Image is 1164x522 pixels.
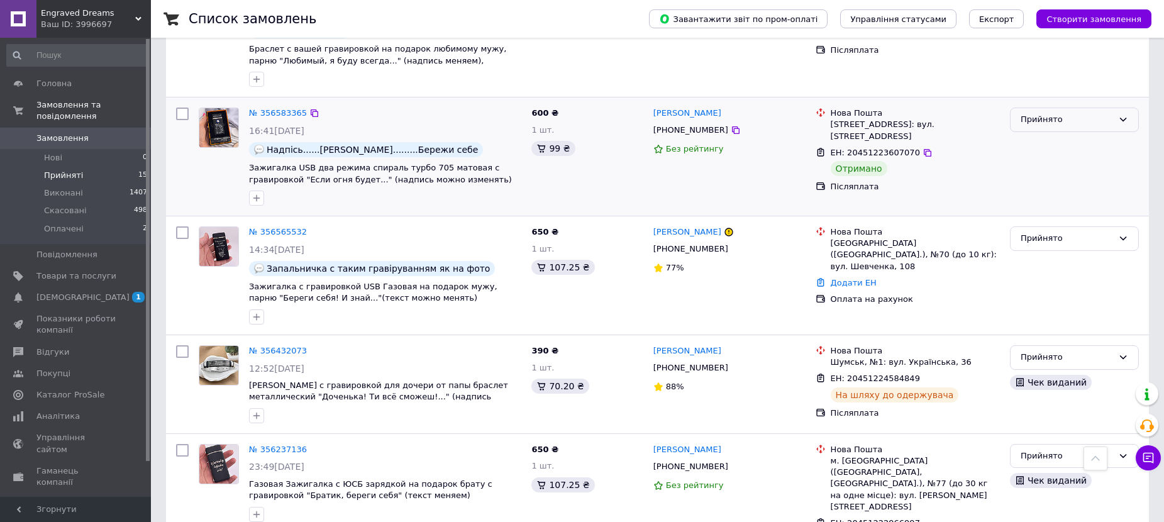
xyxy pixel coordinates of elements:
div: 99 ₴ [531,141,575,156]
span: Виконані [44,187,83,199]
a: № 356237136 [249,445,307,454]
div: Ваш ID: 3996697 [41,19,151,30]
img: Фото товару [199,227,238,266]
div: Прийнято [1021,113,1113,126]
div: Нова Пошта [831,444,1000,455]
a: [PERSON_NAME] [653,444,721,456]
span: 2 [143,223,147,235]
div: Післяплата [831,408,1000,419]
span: 15 [138,170,147,181]
span: 498 [134,205,147,216]
a: Створити замовлення [1024,14,1151,23]
span: Управління статусами [850,14,946,24]
img: Фото товару [199,445,238,484]
a: Фото товару [199,444,239,484]
div: Післяплата [831,45,1000,56]
a: Зажигалка USB два режима спираль турбо 705 матовая с гравировкой "Если огня будет..." (надпись мо... [249,163,512,184]
div: Нова Пошта [831,108,1000,119]
span: Надпісь......[PERSON_NAME].........Бережи себе [267,145,478,155]
a: [PERSON_NAME] [653,226,721,238]
a: [PERSON_NAME] с гравировкой для дочери от папы браслет металлический "Доченька! Ти всё сможеш!...... [249,380,508,413]
button: Експорт [969,9,1024,28]
span: 77% [666,263,684,272]
span: Покупці [36,368,70,379]
div: Прийнято [1021,351,1113,364]
button: Завантажити звіт по пром-оплаті [649,9,828,28]
div: [PHONE_NUMBER] [651,241,731,257]
span: Завантажити звіт по пром-оплаті [659,13,818,25]
div: Післяплата [831,181,1000,192]
span: ЕН: 20451223607070 [831,148,920,157]
a: Фото товару [199,108,239,148]
span: Створити замовлення [1046,14,1141,24]
span: Повідомлення [36,249,97,260]
div: [PHONE_NUMBER] [651,458,731,475]
span: Без рейтингу [666,480,724,490]
span: Прийняті [44,170,83,181]
span: 390 ₴ [531,346,558,355]
a: Браслет с вашей гравировкой на подарок любимому мужу, парню "Любимый, я буду всегда..." (надпись ... [249,44,506,77]
div: 107.25 ₴ [531,477,594,492]
a: Фото товару [199,226,239,267]
a: № 356432073 [249,346,307,355]
span: Замовлення [36,133,89,144]
span: 12:52[DATE] [249,364,304,374]
div: 107.25 ₴ [531,260,594,275]
span: 600 ₴ [531,108,558,118]
span: 1 шт. [531,461,554,470]
span: Товари та послуги [36,270,116,282]
span: Engraved Dreams [41,8,135,19]
div: Отримано [831,161,887,176]
a: [PERSON_NAME] [653,345,721,357]
div: Прийнято [1021,450,1113,463]
span: ЕН: 20451224584849 [831,374,920,383]
span: 650 ₴ [531,445,558,454]
div: Чек виданий [1010,473,1092,488]
span: 0 [143,152,147,164]
div: На шляху до одержувача [831,387,959,403]
div: 70.20 ₴ [531,379,589,394]
span: Запальничка с таким гравіруванням як на фото [267,264,490,274]
a: Фото товару [199,345,239,386]
span: 650 ₴ [531,227,558,236]
span: 1 шт. [531,125,554,135]
button: Управління статусами [840,9,956,28]
span: Головна [36,78,72,89]
button: Створити замовлення [1036,9,1151,28]
span: Каталог ProSale [36,389,104,401]
div: [PHONE_NUMBER] [651,360,731,376]
span: Оплачені [44,223,84,235]
img: :speech_balloon: [254,264,264,274]
span: Аналітика [36,411,80,422]
a: Додати ЕН [831,278,877,287]
span: Управління сайтом [36,432,116,455]
span: 14:34[DATE] [249,245,304,255]
span: Показники роботи компанії [36,313,116,336]
span: 16:41[DATE] [249,126,304,136]
img: :speech_balloon: [254,145,264,155]
span: Гаманець компанії [36,465,116,488]
div: Нова Пошта [831,226,1000,238]
div: Чек виданий [1010,375,1092,390]
img: Фото товару [199,108,238,147]
span: Відгуки [36,347,69,358]
h1: Список замовлень [189,11,316,26]
span: 1 шт. [531,363,554,372]
div: [PHONE_NUMBER] [651,122,731,138]
span: Скасовані [44,205,87,216]
div: м. [GEOGRAPHIC_DATA] ([GEOGRAPHIC_DATA], [GEOGRAPHIC_DATA].), №77 (до 30 кг на одне місце): вул. ... [831,455,1000,513]
span: 1407 [130,187,147,199]
div: Прийнято [1021,232,1113,245]
a: [PERSON_NAME] [653,108,721,119]
span: Нові [44,152,62,164]
a: Газовая Зажигалка с ЮСБ зарядкой на подарок брату с гравировкой "Братик, береги себя" (текст меняем) [249,479,492,501]
span: 1 [132,292,145,303]
span: Експорт [979,14,1014,24]
a: Зажигалка с гравировкой USB Газовая на подарок мужу, парню "Береги себя! И знай..."(текст можно м... [249,282,497,303]
button: Чат з покупцем [1136,445,1161,470]
input: Пошук [6,44,148,67]
a: № 356583365 [249,108,307,118]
